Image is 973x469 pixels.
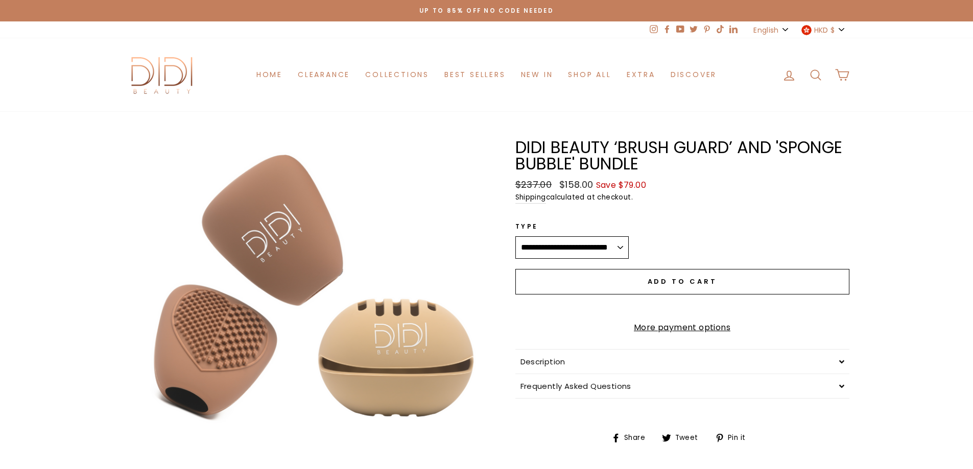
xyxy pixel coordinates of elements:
a: Shop All [560,65,619,84]
a: Home [249,65,290,84]
small: calculated at checkout. [515,192,849,204]
a: Extra [619,65,663,84]
span: Description [520,356,565,367]
span: English [753,24,778,36]
a: Clearance [290,65,358,84]
a: Collections [358,65,437,84]
h1: Didi Beauty ‘Brush Guard’ and 'Sponge Bubble' Bundle [515,139,849,172]
a: Discover [663,65,724,84]
button: Add to cart [515,269,849,294]
span: Tweet [674,432,706,443]
span: Frequently Asked Questions [520,381,631,391]
a: New in [513,65,561,84]
a: Shipping [515,192,546,204]
label: Type [515,221,629,231]
button: HKD $ [798,21,849,38]
img: Didi Beauty Co. [124,54,201,96]
ul: Primary [249,65,724,84]
span: HKD $ [814,24,835,36]
button: English [750,21,793,38]
a: Best Sellers [437,65,513,84]
span: Up to 85% off NO CODE NEEDED [419,7,554,15]
span: Pin it [726,432,753,443]
span: $158.00 [559,178,594,191]
span: $237.00 [515,178,555,192]
a: More payment options [515,321,849,334]
span: Add to cart [648,277,717,286]
span: Share [623,432,653,443]
span: Save $79.00 [596,179,646,191]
